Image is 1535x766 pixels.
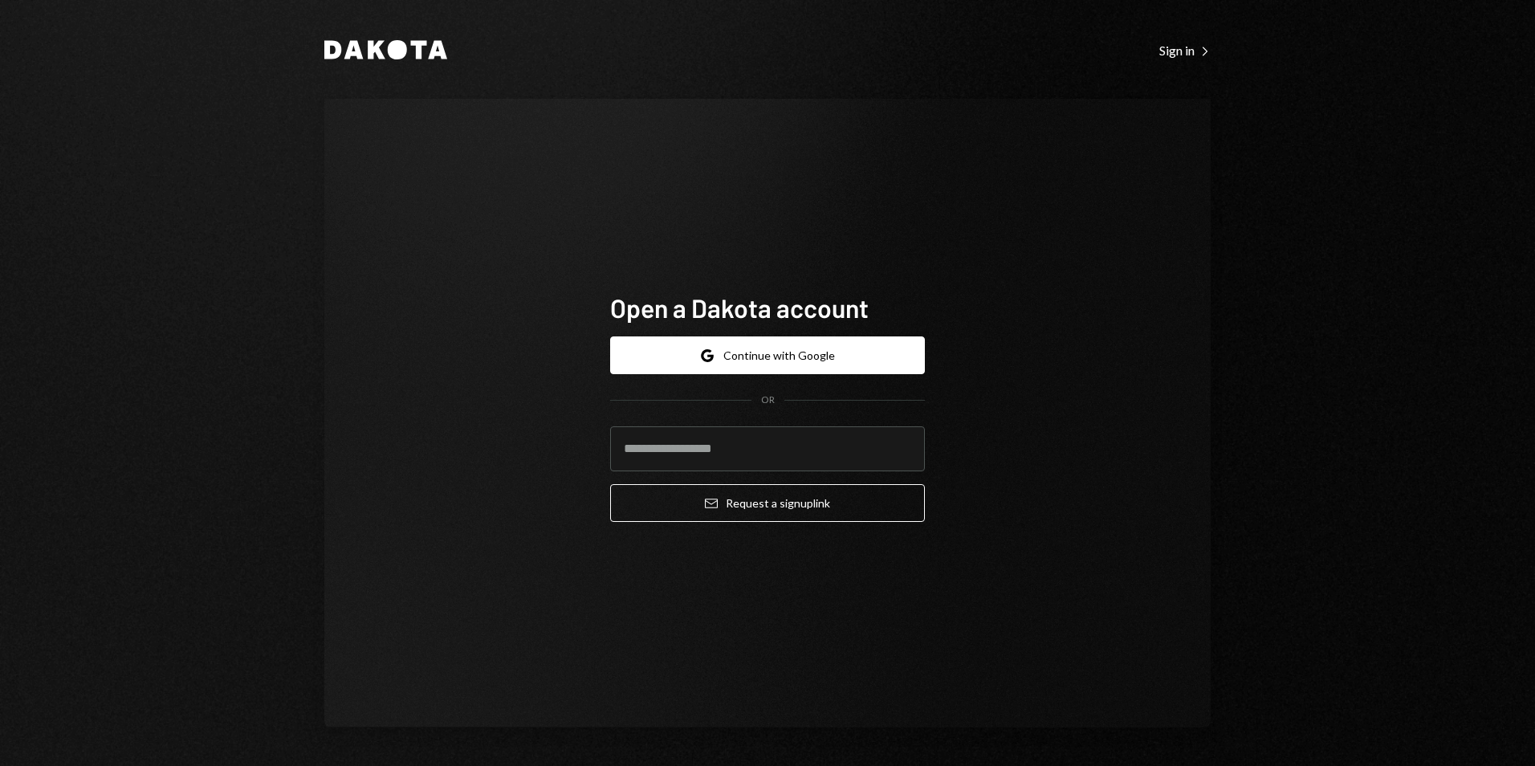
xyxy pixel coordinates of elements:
h1: Open a Dakota account [610,291,925,324]
div: OR [761,393,775,407]
button: Request a signuplink [610,484,925,522]
button: Continue with Google [610,336,925,374]
a: Sign in [1159,41,1211,59]
div: Sign in [1159,43,1211,59]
